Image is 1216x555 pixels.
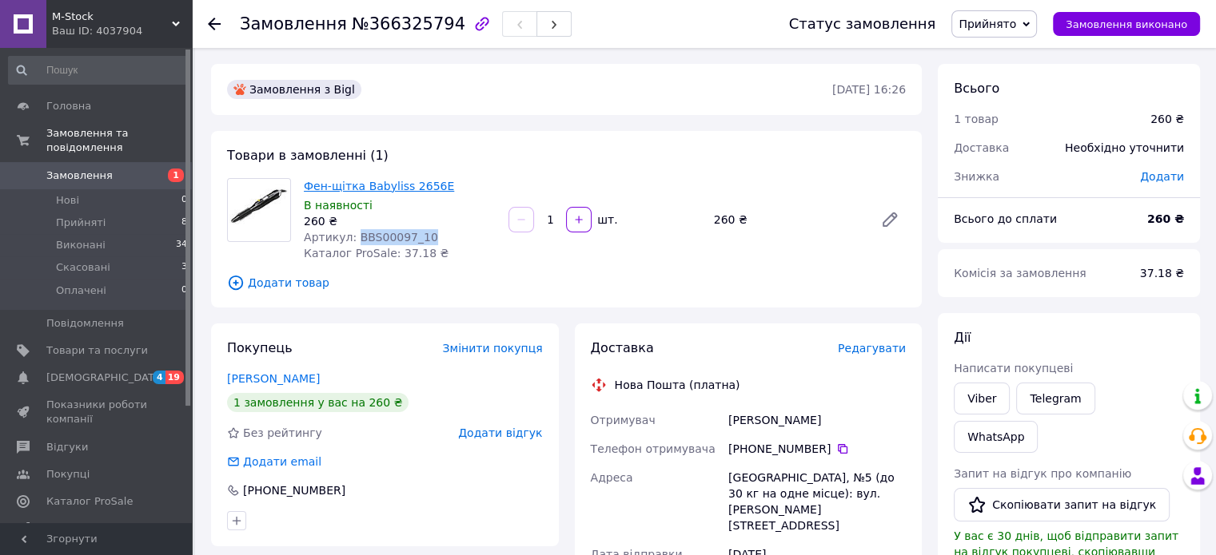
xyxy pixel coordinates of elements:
a: [PERSON_NAME] [227,372,320,385]
span: 3 [181,260,187,275]
span: Повідомлення [46,316,124,331]
span: Всього до сплати [954,212,1057,225]
span: Артикул: BBS00097_10 [304,231,438,244]
div: 1 замовлення у вас на 260 ₴ [227,393,409,412]
span: Додати [1140,170,1184,183]
span: Прийняті [56,216,106,230]
a: Viber [954,383,1010,414]
span: Запит на відгук про компанію [954,467,1131,480]
div: Повернутися назад [208,16,221,32]
span: 19 [165,371,184,384]
div: [PHONE_NUMBER] [728,441,906,457]
span: Написати покупцеві [954,362,1073,375]
span: 8 [181,216,187,230]
div: [PHONE_NUMBER] [241,482,347,498]
span: Виконані [56,238,106,252]
span: Показники роботи компанії [46,398,148,426]
b: 260 ₴ [1147,212,1184,225]
span: Каталог ProSale [46,494,133,509]
button: Замовлення виконано [1053,12,1200,36]
input: Пошук [8,56,189,85]
div: Необхідно уточнити [1055,130,1194,165]
span: Без рейтингу [243,426,322,439]
span: 1 товар [954,113,999,125]
span: Змінити покупця [443,342,543,355]
span: Головна [46,99,91,113]
span: Додати товар [227,274,906,291]
span: Замовлення та повідомлення [46,126,192,155]
time: [DATE] 16:26 [832,83,906,96]
span: Знижка [954,170,999,183]
span: Аналітика [46,521,102,536]
div: Додати email [241,454,323,470]
span: 1 [168,168,184,182]
span: Телефон отримувача [591,442,716,455]
span: Комісія за замовлення [954,267,1086,279]
div: 260 ₴ [1150,111,1184,127]
a: WhatsApp [954,421,1038,453]
span: Покупці [46,467,90,482]
span: Замовлення [46,168,113,183]
div: Нова Пошта (платна) [611,377,744,393]
span: 34 [176,238,187,252]
span: Прийнято [959,18,1016,30]
div: 260 ₴ [304,213,496,229]
a: Фен-щітка Babyliss 2656E [304,180,454,192]
span: Товари в замовленні (1) [227,148,389,163]
span: Покупець [227,340,293,355]
span: Нові [56,193,79,208]
span: Оплачені [56,283,106,298]
div: Додати email [225,454,323,470]
span: [DEMOGRAPHIC_DATA] [46,371,165,385]
div: [PERSON_NAME] [725,406,909,434]
span: Скасовані [56,260,110,275]
span: 0 [181,283,187,298]
div: [GEOGRAPHIC_DATA], №5 (до 30 кг на одне місце): вул. [PERSON_NAME][STREET_ADDRESS] [725,463,909,540]
span: Каталог ProSale: 37.18 ₴ [304,247,449,260]
span: Відгуки [46,440,88,454]
div: Замовлення з Bigl [227,80,361,99]
span: Дії [954,330,971,345]
span: В наявності [304,199,373,212]
span: Доставка [591,340,654,355]
span: Замовлення виконано [1066,18,1187,30]
div: Статус замовлення [789,16,936,32]
span: M-Stock [52,10,172,24]
div: 260 ₴ [708,208,867,231]
a: Telegram [1016,383,1094,414]
span: 4 [153,371,165,384]
span: 0 [181,193,187,208]
span: Замовлення [240,14,347,34]
span: Товари та послуги [46,343,148,358]
span: №366325794 [352,14,465,34]
span: Всього [954,81,999,96]
span: Редагувати [838,342,906,355]
div: шт. [593,212,619,228]
div: Ваш ID: 4037904 [52,24,192,38]
button: Скопіювати запит на відгук [954,488,1170,521]
span: Доставка [954,141,1009,154]
span: Адреса [591,471,633,484]
a: Редагувати [874,204,906,236]
span: Додати відгук [458,426,542,439]
span: 37.18 ₴ [1140,267,1184,279]
span: Отримувач [591,414,656,426]
img: Фен-щітка Babyliss 2656E [229,179,288,241]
